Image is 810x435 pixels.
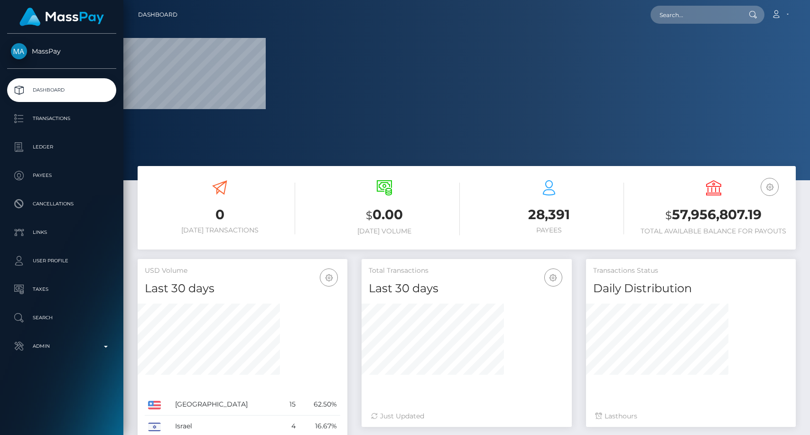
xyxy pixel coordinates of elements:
[138,5,177,25] a: Dashboard
[638,205,789,225] h3: 57,956,807.19
[593,280,789,297] h4: Daily Distribution
[665,209,672,222] small: $
[11,339,112,353] p: Admin
[11,311,112,325] p: Search
[172,394,281,416] td: [GEOGRAPHIC_DATA]
[7,135,116,159] a: Ledger
[11,282,112,296] p: Taxes
[19,8,104,26] img: MassPay Logo
[281,394,299,416] td: 15
[148,423,161,431] img: IL.png
[11,197,112,211] p: Cancellations
[593,266,789,276] h5: Transactions Status
[11,168,112,183] p: Payees
[366,209,372,222] small: $
[7,278,116,301] a: Taxes
[7,334,116,358] a: Admin
[596,411,786,421] div: Last hours
[11,254,112,268] p: User Profile
[11,83,112,97] p: Dashboard
[148,401,161,409] img: US.png
[369,280,564,297] h4: Last 30 days
[299,394,340,416] td: 62.50%
[11,111,112,126] p: Transactions
[371,411,562,421] div: Just Updated
[474,226,624,234] h6: Payees
[7,192,116,216] a: Cancellations
[11,43,27,59] img: MassPay
[474,205,624,224] h3: 28,391
[7,249,116,273] a: User Profile
[145,226,295,234] h6: [DATE] Transactions
[11,225,112,240] p: Links
[7,78,116,102] a: Dashboard
[309,227,460,235] h6: [DATE] Volume
[638,227,789,235] h6: Total Available Balance for Payouts
[7,107,116,130] a: Transactions
[11,140,112,154] p: Ledger
[145,280,340,297] h4: Last 30 days
[369,266,564,276] h5: Total Transactions
[145,266,340,276] h5: USD Volume
[651,6,740,24] input: Search...
[7,221,116,244] a: Links
[7,47,116,56] span: MassPay
[7,306,116,330] a: Search
[145,205,295,224] h3: 0
[7,164,116,187] a: Payees
[309,205,460,225] h3: 0.00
